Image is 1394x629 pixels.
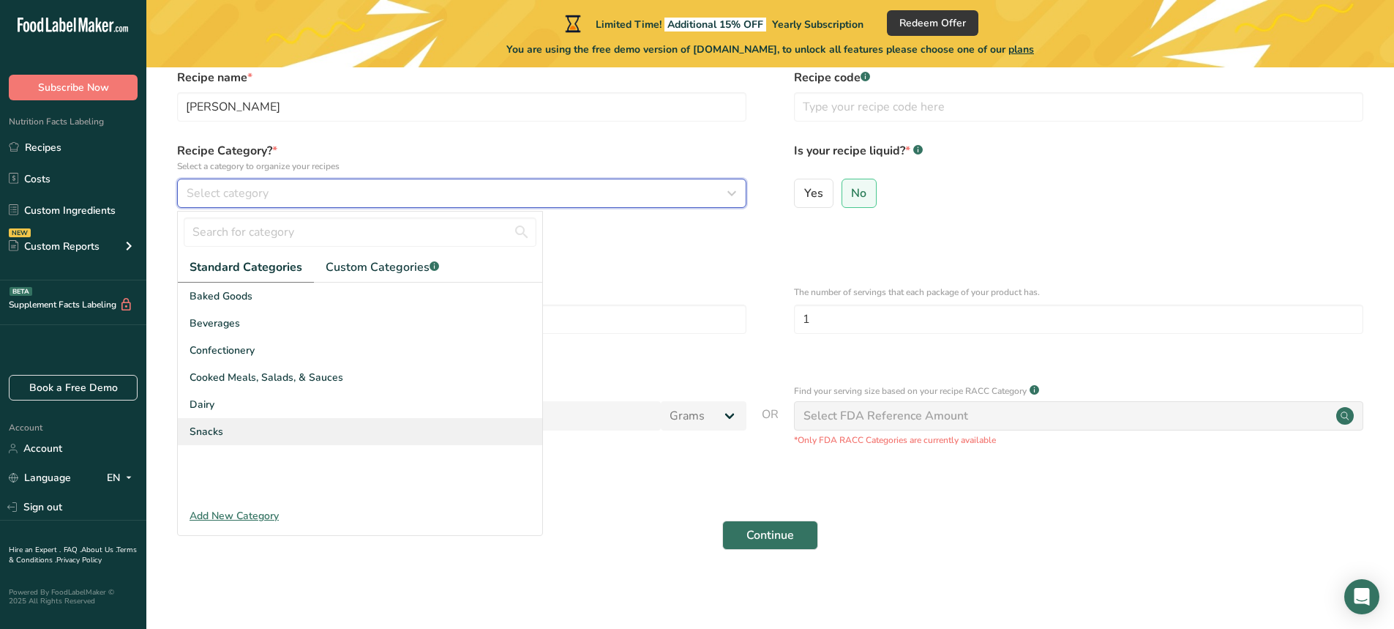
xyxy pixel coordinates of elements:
p: *Only FDA RACC Categories are currently available [794,433,1363,447]
span: You are using the free demo version of [DOMAIN_NAME], to unlock all features please choose one of... [506,42,1034,57]
a: Privacy Policy [56,555,102,565]
span: Additional 15% OFF [664,18,766,31]
span: plans [1008,42,1034,56]
button: Select category [177,179,746,208]
a: Terms & Conditions . [9,545,137,565]
label: Recipe Category? [177,142,746,173]
input: Type your recipe code here [794,92,1363,122]
span: Subscribe Now [38,80,109,95]
span: Cooked Meals, Salads, & Sauces [190,370,343,385]
div: Custom Reports [9,239,100,254]
span: Beverages [190,316,240,331]
span: Yearly Subscription [772,18,863,31]
p: Select a category to organize your recipes [177,160,746,173]
a: About Us . [81,545,116,555]
span: Redeem Offer [899,15,966,31]
p: Find your serving size based on your recipe RACC Category [794,384,1027,398]
div: Open Intercom Messenger [1344,579,1379,614]
label: Recipe name [177,69,746,86]
span: Custom Categories [326,258,439,276]
span: OR [762,406,779,447]
span: Yes [804,186,823,201]
div: NEW [9,228,31,237]
input: Type your recipe name here [177,92,746,122]
a: Book a Free Demo [9,375,138,401]
a: Language [9,465,71,491]
a: FAQ . [64,545,81,555]
button: Redeem Offer [887,10,978,36]
span: Continue [746,526,794,544]
div: Select FDA Reference Amount [803,407,968,425]
label: Recipe code [794,69,1363,86]
button: Continue [722,521,818,550]
div: Powered By FoodLabelMaker © 2025 All Rights Reserved [9,588,138,606]
span: Select category [187,185,269,202]
div: EN [107,469,138,487]
span: Standard Categories [190,258,302,276]
div: Add New Category [178,508,542,524]
span: Confectionery [190,343,255,358]
input: Search for category [184,217,536,247]
span: Baked Goods [190,289,252,304]
button: Subscribe Now [9,75,138,100]
div: Limited Time! [562,15,863,32]
a: Hire an Expert . [9,545,61,555]
span: Snacks [190,424,223,439]
span: Dairy [190,397,214,412]
p: The number of servings that each package of your product has. [794,286,1363,299]
span: No [851,186,866,201]
div: BETA [10,287,32,296]
label: Is your recipe liquid? [794,142,1363,173]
